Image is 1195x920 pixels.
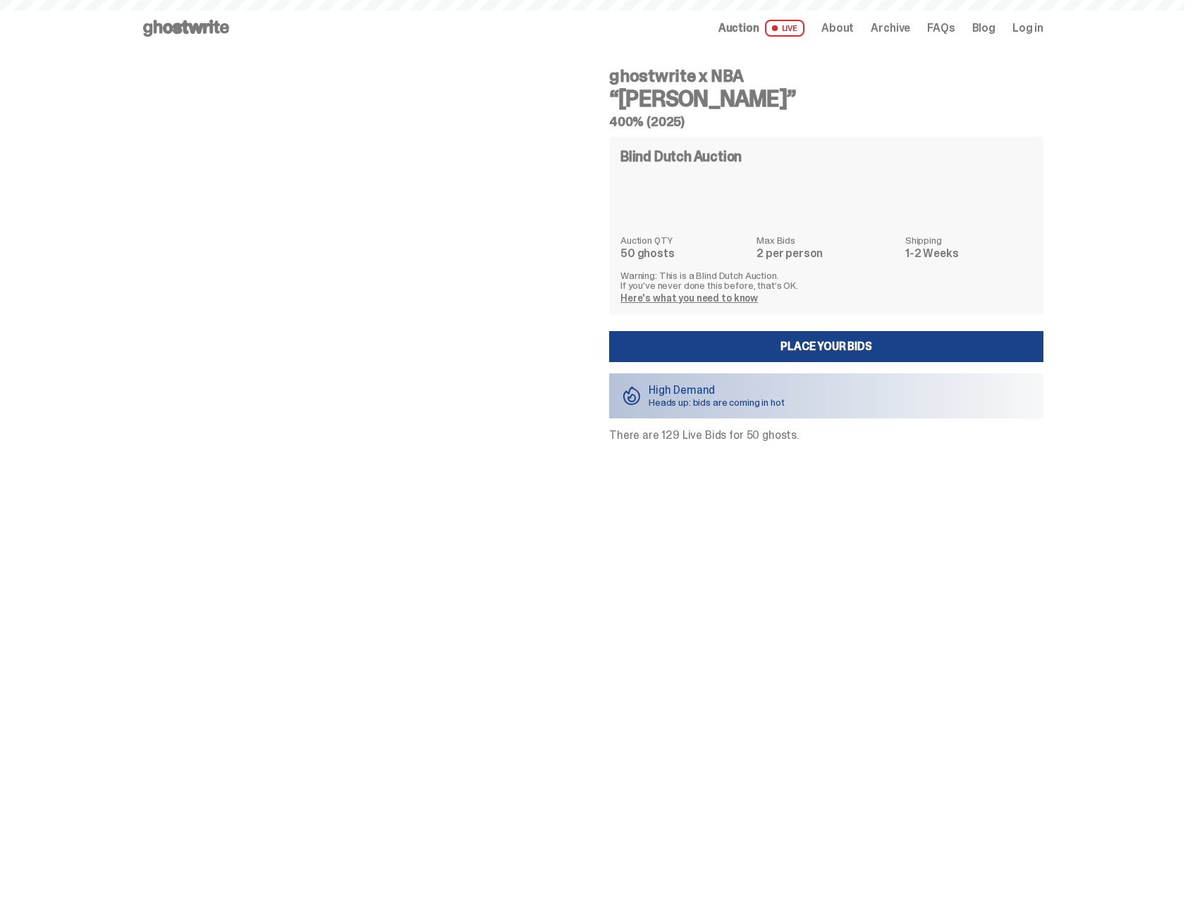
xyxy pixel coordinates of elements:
h4: Blind Dutch Auction [620,149,742,163]
a: FAQs [927,23,955,34]
a: Auction LIVE [718,20,804,37]
p: Warning: This is a Blind Dutch Auction. If you’ve never done this before, that’s OK. [620,271,1032,290]
h3: “[PERSON_NAME]” [609,87,1043,110]
h5: 400% (2025) [609,116,1043,128]
dt: Shipping [905,235,1032,245]
p: There are 129 Live Bids for 50 ghosts. [609,430,1043,441]
a: Archive [871,23,910,34]
p: Heads up: bids are coming in hot [649,397,785,407]
a: Here's what you need to know [620,292,758,304]
span: Auction [718,23,759,34]
span: LIVE [765,20,805,37]
a: About [821,23,854,34]
dt: Auction QTY [620,235,748,245]
a: Blog [972,23,995,34]
a: Log in [1012,23,1043,34]
dd: 2 per person [756,248,897,259]
p: High Demand [649,385,785,396]
a: Place your Bids [609,331,1043,362]
dd: 1-2 Weeks [905,248,1032,259]
h4: ghostwrite x NBA [609,68,1043,85]
dd: 50 ghosts [620,248,748,259]
dt: Max Bids [756,235,897,245]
